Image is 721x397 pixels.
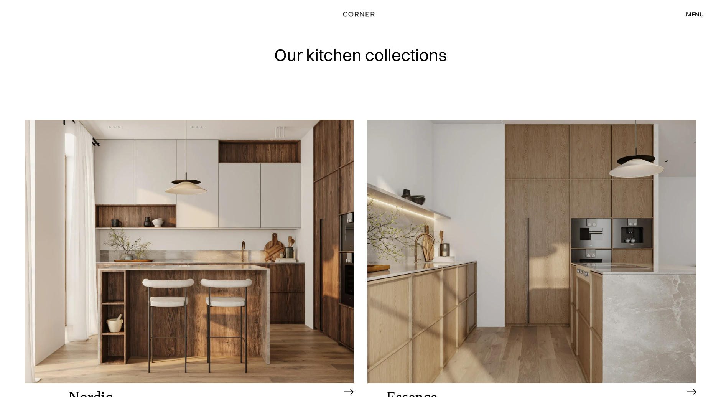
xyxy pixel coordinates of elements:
[678,8,704,21] div: menu
[331,9,390,19] a: home
[274,46,447,64] h1: Our kitchen collections
[686,11,704,17] div: menu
